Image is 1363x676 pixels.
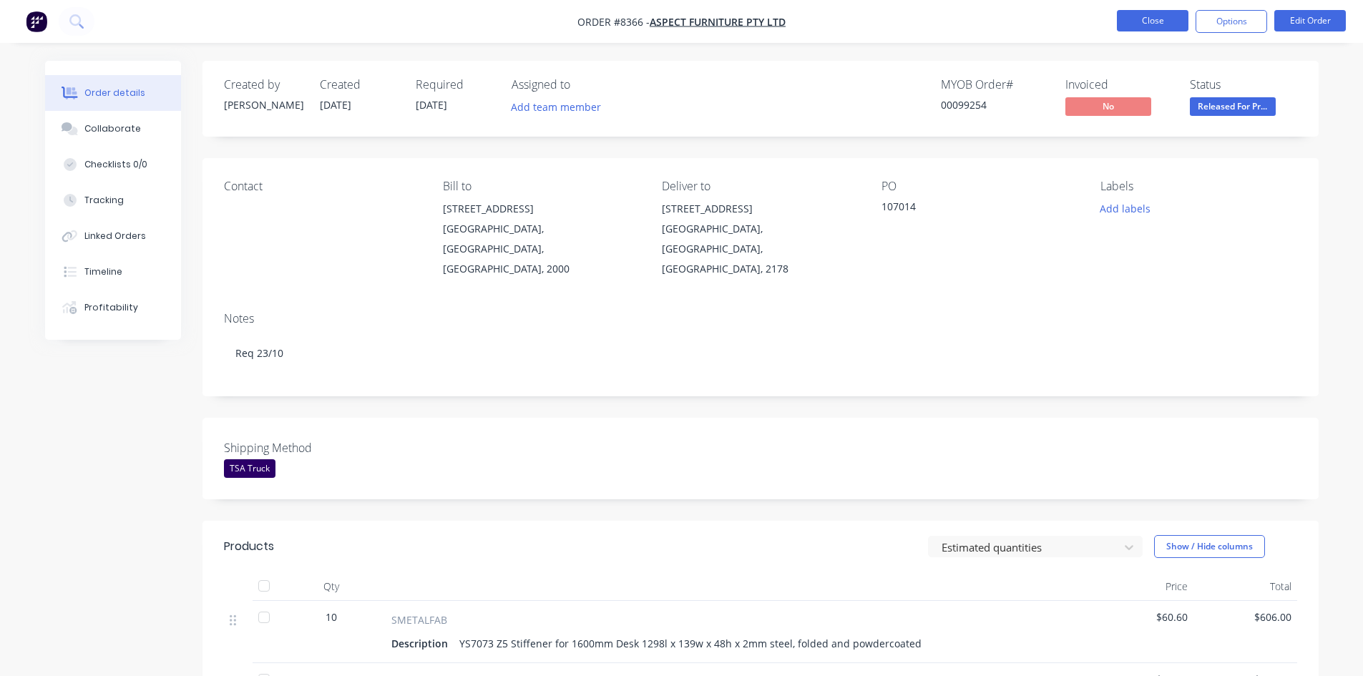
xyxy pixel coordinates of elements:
[881,199,1060,219] div: 107014
[650,15,786,29] a: Aspect Furniture Pty Ltd
[224,312,1297,325] div: Notes
[45,218,181,254] button: Linked Orders
[224,331,1297,375] div: Req 23/10
[443,219,639,279] div: [GEOGRAPHIC_DATA], [GEOGRAPHIC_DATA], [GEOGRAPHIC_DATA], 2000
[288,572,374,601] div: Qty
[45,147,181,182] button: Checklists 0/0
[320,98,351,112] span: [DATE]
[45,290,181,325] button: Profitability
[84,87,145,99] div: Order details
[224,78,303,92] div: Created by
[1090,572,1193,601] div: Price
[416,98,447,112] span: [DATE]
[45,254,181,290] button: Timeline
[84,158,147,171] div: Checklists 0/0
[941,97,1048,112] div: 00099254
[224,439,403,456] label: Shipping Method
[662,199,858,219] div: [STREET_ADDRESS]
[45,111,181,147] button: Collaborate
[662,219,858,279] div: [GEOGRAPHIC_DATA], [GEOGRAPHIC_DATA], [GEOGRAPHIC_DATA], 2178
[1154,535,1265,558] button: Show / Hide columns
[443,199,639,219] div: [STREET_ADDRESS]
[320,78,399,92] div: Created
[1190,97,1276,119] button: Released For Pr...
[84,230,146,243] div: Linked Orders
[224,459,275,478] div: TSA Truck
[84,265,122,278] div: Timeline
[1190,78,1297,92] div: Status
[1193,572,1297,601] div: Total
[881,180,1078,193] div: PO
[1095,609,1188,624] span: $60.60
[391,612,447,627] span: SMETALFAB
[84,122,141,135] div: Collaborate
[84,194,124,207] div: Tracking
[416,78,494,92] div: Required
[1196,10,1267,33] button: Options
[45,75,181,111] button: Order details
[224,97,303,112] div: [PERSON_NAME]
[224,538,274,555] div: Products
[84,301,138,314] div: Profitability
[577,15,650,29] span: Order #8366 -
[1117,10,1188,31] button: Close
[941,78,1048,92] div: MYOB Order #
[662,199,858,279] div: [STREET_ADDRESS][GEOGRAPHIC_DATA], [GEOGRAPHIC_DATA], [GEOGRAPHIC_DATA], 2178
[1190,97,1276,115] span: Released For Pr...
[1065,97,1151,115] span: No
[443,180,639,193] div: Bill to
[512,97,609,117] button: Add team member
[1065,78,1173,92] div: Invoiced
[45,182,181,218] button: Tracking
[1100,180,1296,193] div: Labels
[391,633,454,654] div: Description
[443,199,639,279] div: [STREET_ADDRESS][GEOGRAPHIC_DATA], [GEOGRAPHIC_DATA], [GEOGRAPHIC_DATA], 2000
[662,180,858,193] div: Deliver to
[503,97,608,117] button: Add team member
[454,633,927,654] div: YS7073 Z5 Stiffener for 1600mm Desk 1298l x 139w x 48h x 2mm steel, folded and powdercoated
[326,609,337,624] span: 10
[512,78,655,92] div: Assigned to
[26,11,47,32] img: Factory
[1274,10,1346,31] button: Edit Order
[224,180,420,193] div: Contact
[1093,199,1158,218] button: Add labels
[1199,609,1291,624] span: $606.00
